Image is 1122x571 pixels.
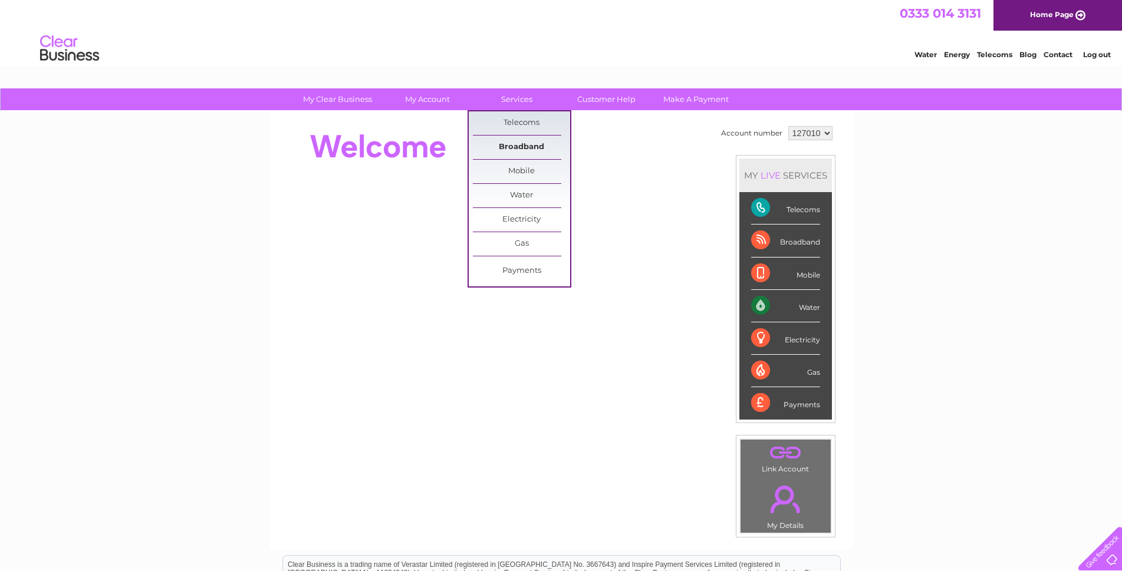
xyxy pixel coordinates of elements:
div: MY SERVICES [739,159,832,192]
a: Water [473,184,570,207]
a: Make A Payment [647,88,745,110]
a: Log out [1083,50,1111,59]
a: . [743,478,828,520]
a: . [743,443,828,463]
a: My Account [379,88,476,110]
div: Water [751,290,820,322]
a: 0333 014 3131 [900,6,981,21]
a: Customer Help [558,88,655,110]
a: Payments [473,259,570,283]
td: Account number [718,123,785,143]
td: Link Account [740,439,831,476]
a: Contact [1044,50,1072,59]
div: LIVE [758,170,783,181]
a: Electricity [473,208,570,232]
a: Water [914,50,937,59]
div: Gas [751,355,820,387]
div: Mobile [751,258,820,290]
td: My Details [740,476,831,533]
div: Payments [751,387,820,419]
a: Telecoms [473,111,570,135]
div: Telecoms [751,192,820,225]
div: Electricity [751,322,820,355]
a: Gas [473,232,570,256]
a: Mobile [473,160,570,183]
img: logo.png [40,31,100,67]
div: Broadband [751,225,820,257]
div: Clear Business is a trading name of Verastar Limited (registered in [GEOGRAPHIC_DATA] No. 3667643... [283,6,840,57]
a: Broadband [473,136,570,159]
a: My Clear Business [289,88,386,110]
a: Telecoms [977,50,1012,59]
a: Blog [1019,50,1037,59]
a: Energy [944,50,970,59]
a: Services [468,88,565,110]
